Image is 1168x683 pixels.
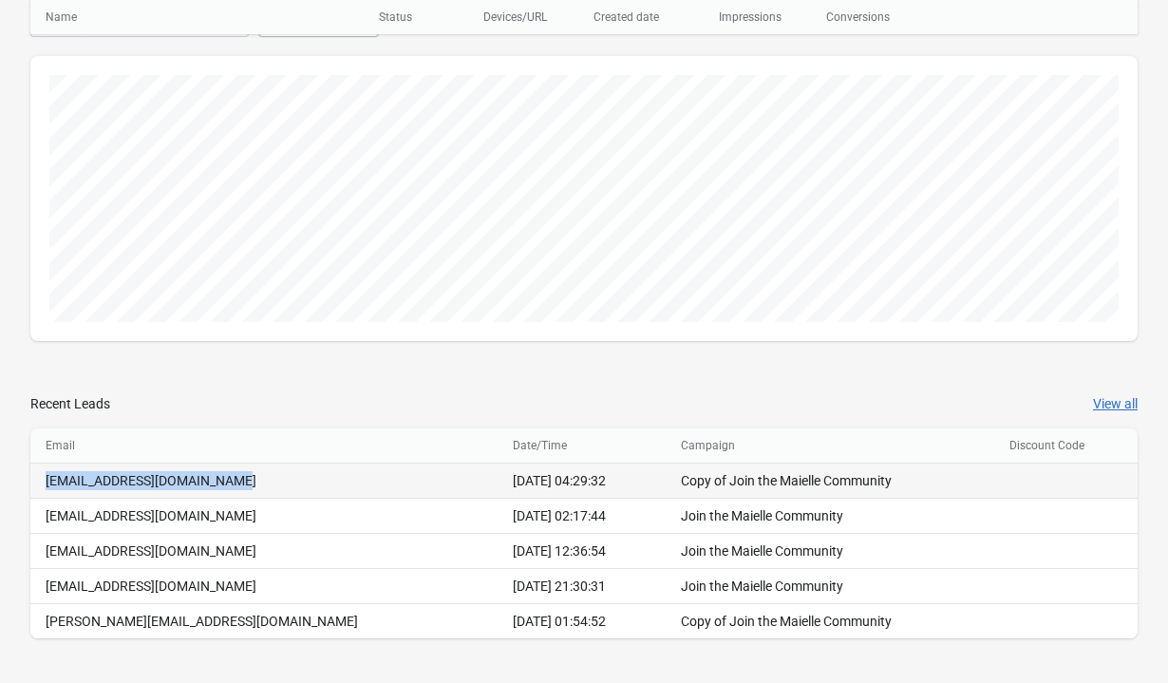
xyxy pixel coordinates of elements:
[46,506,482,525] div: [EMAIL_ADDRESS][DOMAIN_NAME]
[513,471,650,490] div: [DATE] 04:29:32
[1093,394,1138,413] button: View all
[681,577,979,596] div: Join the Maielle Community
[513,577,650,596] div: [DATE] 21:30:31
[46,612,482,631] div: [PERSON_NAME][EMAIL_ADDRESS][DOMAIN_NAME]
[46,471,482,490] div: [EMAIL_ADDRESS][DOMAIN_NAME]
[513,612,650,631] div: [DATE] 01:54:52
[513,506,650,525] div: [DATE] 02:17:44
[46,577,482,596] div: [EMAIL_ADDRESS][DOMAIN_NAME]
[681,506,979,525] div: Join the Maielle Community
[46,541,482,560] div: [EMAIL_ADDRESS][DOMAIN_NAME]
[666,428,994,464] th: Campaign
[681,612,979,631] div: Copy of Join the Maielle Community
[30,394,110,413] div: Recent Leads
[513,541,650,560] div: [DATE] 12:36:54
[46,8,79,27] div: Name
[30,428,498,464] th: Email
[681,541,979,560] div: Join the Maielle Community
[498,428,666,464] th: Date/Time
[681,471,979,490] div: Copy of Join the Maielle Community
[994,428,1138,464] th: Discount Code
